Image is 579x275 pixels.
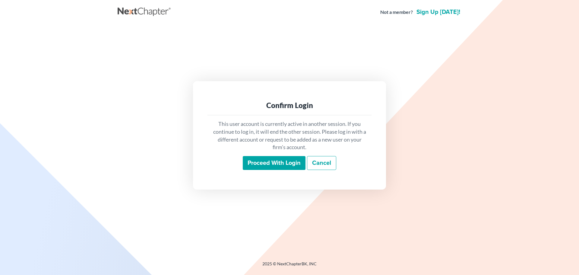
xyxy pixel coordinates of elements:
[118,261,461,272] div: 2025 © NextChapterBK, INC
[380,9,413,16] strong: Not a member?
[415,9,461,15] a: Sign up [DATE]!
[212,120,367,151] p: This user account is currently active in another session. If you continue to log in, it will end ...
[243,156,305,170] input: Proceed with login
[212,101,367,110] div: Confirm Login
[307,156,336,170] a: Cancel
